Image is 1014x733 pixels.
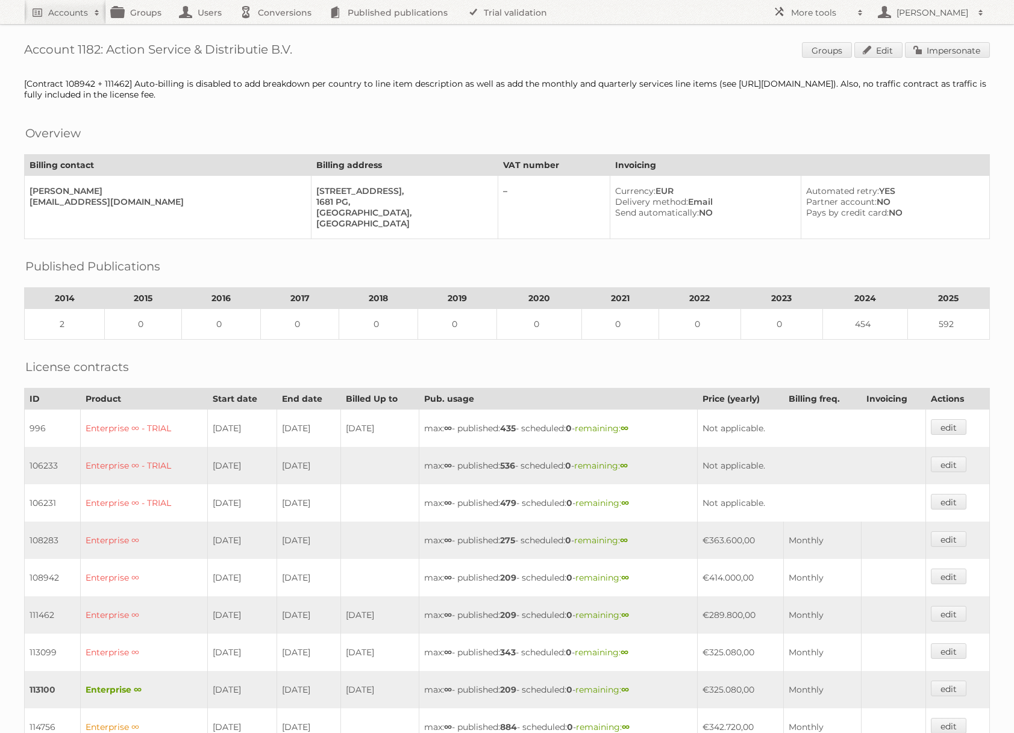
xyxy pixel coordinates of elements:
[500,722,517,732] strong: 884
[806,186,980,196] div: YES
[277,559,341,596] td: [DATE]
[25,484,81,522] td: 106231
[931,681,966,696] a: edit
[81,596,208,634] td: Enterprise ∞
[419,596,698,634] td: max: - published: - scheduled: -
[854,42,903,58] a: Edit
[81,559,208,596] td: Enterprise ∞
[419,634,698,671] td: max: - published: - scheduled: -
[25,288,105,309] th: 2014
[566,647,572,658] strong: 0
[316,196,488,207] div: 1681 PG,
[25,124,81,142] h2: Overview
[931,531,966,547] a: edit
[783,596,861,634] td: Monthly
[25,358,129,376] h2: License contracts
[500,423,516,434] strong: 435
[575,647,628,658] span: remaining:
[574,460,628,471] span: remaining:
[25,410,81,448] td: 996
[25,522,81,559] td: 108283
[931,494,966,510] a: edit
[260,288,339,309] th: 2017
[341,388,419,410] th: Billed Up to
[260,309,339,340] td: 0
[444,498,452,508] strong: ∞
[277,410,341,448] td: [DATE]
[622,722,630,732] strong: ∞
[208,596,277,634] td: [DATE]
[81,388,208,410] th: Product
[316,186,488,196] div: [STREET_ADDRESS],
[419,522,698,559] td: max: - published: - scheduled: -
[907,309,989,340] td: 592
[444,423,452,434] strong: ∞
[806,207,889,218] span: Pays by credit card:
[783,522,861,559] td: Monthly
[208,447,277,484] td: [DATE]
[419,447,698,484] td: max: - published: - scheduled: -
[907,288,989,309] th: 2025
[444,535,452,546] strong: ∞
[444,572,452,583] strong: ∞
[575,572,629,583] span: remaining:
[931,419,966,435] a: edit
[659,288,740,309] th: 2022
[575,423,628,434] span: remaining:
[905,42,990,58] a: Impersonate
[783,671,861,708] td: Monthly
[105,288,182,309] th: 2015
[81,410,208,448] td: Enterprise ∞ - TRIAL
[25,257,160,275] h2: Published Publications
[698,671,784,708] td: €325.080,00
[341,410,419,448] td: [DATE]
[496,288,581,309] th: 2020
[419,559,698,596] td: max: - published: - scheduled: -
[25,559,81,596] td: 108942
[316,218,488,229] div: [GEOGRAPHIC_DATA]
[575,610,629,620] span: remaining:
[802,42,852,58] a: Groups
[25,447,81,484] td: 106233
[208,522,277,559] td: [DATE]
[339,309,418,340] td: 0
[822,309,907,340] td: 454
[806,196,877,207] span: Partner account:
[615,186,791,196] div: EUR
[581,309,659,340] td: 0
[25,634,81,671] td: 113099
[500,647,516,658] strong: 343
[182,309,261,340] td: 0
[25,388,81,410] th: ID
[25,309,105,340] td: 2
[81,484,208,522] td: Enterprise ∞ - TRIAL
[498,176,610,239] td: –
[277,596,341,634] td: [DATE]
[81,634,208,671] td: Enterprise ∞
[444,722,452,732] strong: ∞
[806,207,980,218] div: NO
[621,423,628,434] strong: ∞
[500,535,515,546] strong: 275
[822,288,907,309] th: 2024
[581,288,659,309] th: 2021
[620,535,628,546] strong: ∞
[500,610,516,620] strong: 209
[621,647,628,658] strong: ∞
[566,610,572,620] strong: 0
[25,596,81,634] td: 111462
[615,207,699,218] span: Send automatically:
[419,484,698,522] td: max: - published: - scheduled: -
[615,207,791,218] div: NO
[208,634,277,671] td: [DATE]
[783,559,861,596] td: Monthly
[565,460,571,471] strong: 0
[615,196,791,207] div: Email
[621,572,629,583] strong: ∞
[316,207,488,218] div: [GEOGRAPHIC_DATA],
[698,634,784,671] td: €325.080,00
[418,309,497,340] td: 0
[418,288,497,309] th: 2019
[341,596,419,634] td: [DATE]
[740,309,822,340] td: 0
